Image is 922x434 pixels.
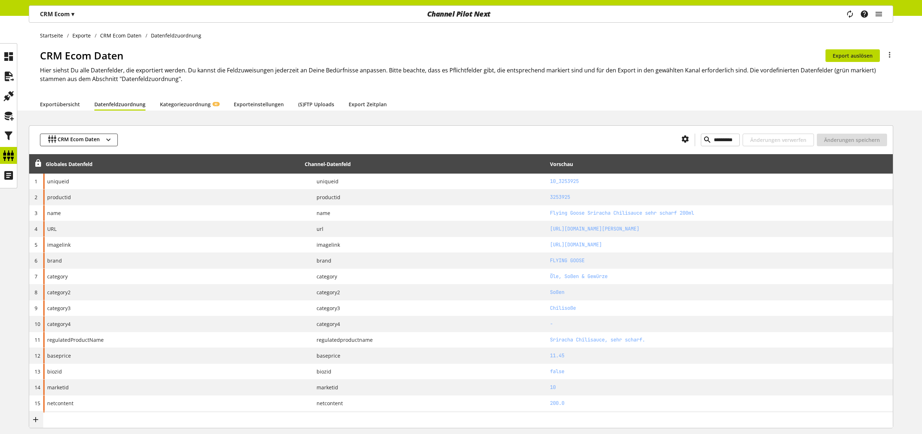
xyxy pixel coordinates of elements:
[311,241,340,249] span: imagelink
[825,49,880,62] button: Export auslösen
[40,32,67,39] a: Startseite
[35,352,40,359] span: 12
[311,320,340,328] span: category4
[47,336,104,344] span: regulatedProductName
[311,193,340,201] span: productid
[550,336,890,344] h2: Sriracha Chilisauce, sehr scharf.
[47,368,62,375] span: biozid
[40,10,74,18] p: CRM Ecom
[72,32,91,39] span: Exporte
[40,134,118,146] button: CRM Ecom Daten
[47,288,71,296] span: category2
[47,225,57,233] span: URL
[47,241,71,249] span: imagelink
[349,100,387,108] a: Export Zeitplan
[311,273,337,280] span: category
[47,178,69,185] span: uniqueid
[35,225,37,232] span: 4
[550,384,890,391] h2: 10
[550,257,890,264] h2: FLYING GOOSE
[40,66,893,83] h2: Hier siehst Du alle Datenfelder, die exportiert werden. Du kannst die Feldzuweisungen jederzeit a...
[47,399,73,407] span: netcontent
[311,304,340,312] span: category3
[35,400,40,407] span: 15
[29,5,893,23] nav: main navigation
[35,241,37,248] span: 5
[47,352,71,359] span: baseprice
[35,321,40,327] span: 10
[311,336,373,344] span: regulatedproductname
[550,273,890,280] h2: Öle, Soßen & Gewürze
[47,273,68,280] span: category
[40,32,63,39] span: Startseite
[47,384,69,391] span: marketid
[40,48,825,63] h1: CRM Ecom Daten
[34,160,42,167] span: Entsperren, um Zeilen neu anzuordnen
[833,52,873,59] span: Export auslösen
[32,160,42,169] div: Entsperren, um Zeilen neu anzuordnen
[550,209,890,217] h2: Flying Goose Sriracha Chilisauce sehr scharf 200ml
[743,134,814,146] button: Änderungen verwerfen
[47,209,61,217] span: name
[550,288,890,296] h2: Soßen
[47,304,71,312] span: category3
[550,193,890,201] h2: 3253925
[71,10,74,18] span: ▾
[311,384,338,391] span: marketid
[35,178,37,185] span: 1
[311,288,340,296] span: category2
[35,384,40,391] span: 14
[550,160,573,168] div: Vorschau
[160,100,219,108] a: KategoriezuordnungKI
[550,304,890,312] h2: Chilisoße
[311,399,343,407] span: netcontent
[550,352,890,359] h2: 11.45
[550,241,890,249] h2: https://img.rewe-static.de/3253925/26555769_digital-image.png
[215,102,218,106] span: KI
[46,160,93,168] div: Globales Datenfeld
[35,368,40,375] span: 13
[35,210,37,216] span: 3
[311,368,331,375] span: biozid
[817,134,887,146] button: Änderungen speichern
[35,305,37,312] span: 9
[550,399,890,407] h2: 200.0
[47,320,71,328] span: category4
[58,135,100,144] span: CRM Ecom Daten
[69,32,95,39] a: Exporte
[311,209,330,217] span: name
[311,352,340,359] span: baseprice
[35,194,37,201] span: 2
[550,225,890,233] h2: https://www.rewe.de/shop/p/flying-goose-sriracha-chilisauce-sehr-scharf-200ml/3253925
[550,320,890,328] h2: -
[311,225,323,233] span: url
[35,273,37,280] span: 7
[35,257,37,264] span: 6
[824,136,880,144] span: Änderungen speichern
[40,100,80,108] a: Exportübersicht
[305,160,351,168] div: Channel-Datenfeld
[94,100,146,108] a: Datenfeldzuordnung
[311,178,339,185] span: uniqueid
[550,368,890,375] h2: false
[35,289,37,296] span: 8
[298,100,334,108] a: (S)FTP Uploads
[311,257,331,264] span: brand
[750,136,806,144] span: Änderungen verwerfen
[234,100,284,108] a: Exporteinstellungen
[47,257,62,264] span: brand
[47,193,71,201] span: productid
[550,178,890,185] h2: 10_3253925
[35,336,40,343] span: 11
